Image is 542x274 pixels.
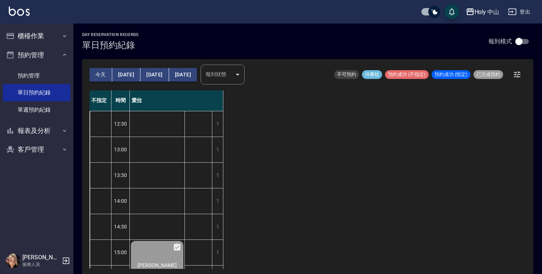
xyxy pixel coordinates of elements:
p: 服務人員 [22,261,60,268]
div: 14:30 [111,214,130,239]
div: 13:30 [111,162,130,188]
img: Person [6,253,21,268]
span: 預約成功 (指定) [432,71,470,78]
a: 單週預約紀錄 [3,101,70,118]
button: Holy 中山 [463,4,502,19]
div: 1 [212,163,223,188]
a: 預約管理 [3,67,70,84]
button: [DATE] [140,68,169,82]
span: 不可預約 [334,71,359,78]
div: 愛拉 [130,90,223,111]
button: 預約管理 [3,46,70,65]
span: [PERSON_NAME] [136,262,178,268]
div: 12:30 [111,111,130,137]
h2: day Reservation records [82,32,139,37]
span: 待審核 [362,71,382,78]
a: 單日預約紀錄 [3,84,70,101]
button: 客戶管理 [3,140,70,159]
h5: [PERSON_NAME] [22,254,60,261]
button: 登出 [505,5,533,19]
button: save [444,4,459,19]
div: 15:00 [111,239,130,265]
div: 1 [212,214,223,239]
p: 報到模式 [488,37,512,45]
div: Holy 中山 [475,7,499,17]
h3: 單日預約紀錄 [82,40,139,50]
div: 1 [212,240,223,265]
div: 1 [212,188,223,214]
img: Logo [9,7,30,16]
div: 時間 [111,90,130,111]
div: 13:00 [111,137,130,162]
button: 報表及分析 [3,121,70,140]
button: 櫃檯作業 [3,26,70,46]
div: 14:00 [111,188,130,214]
div: 1 [212,111,223,137]
button: 今天 [89,68,112,82]
div: 不指定 [89,90,111,111]
span: 已完成預約 [473,71,503,78]
div: 1 [212,137,223,162]
button: [DATE] [112,68,140,82]
span: 預約成功 (不指定) [385,71,429,78]
button: [DATE] [169,68,197,82]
